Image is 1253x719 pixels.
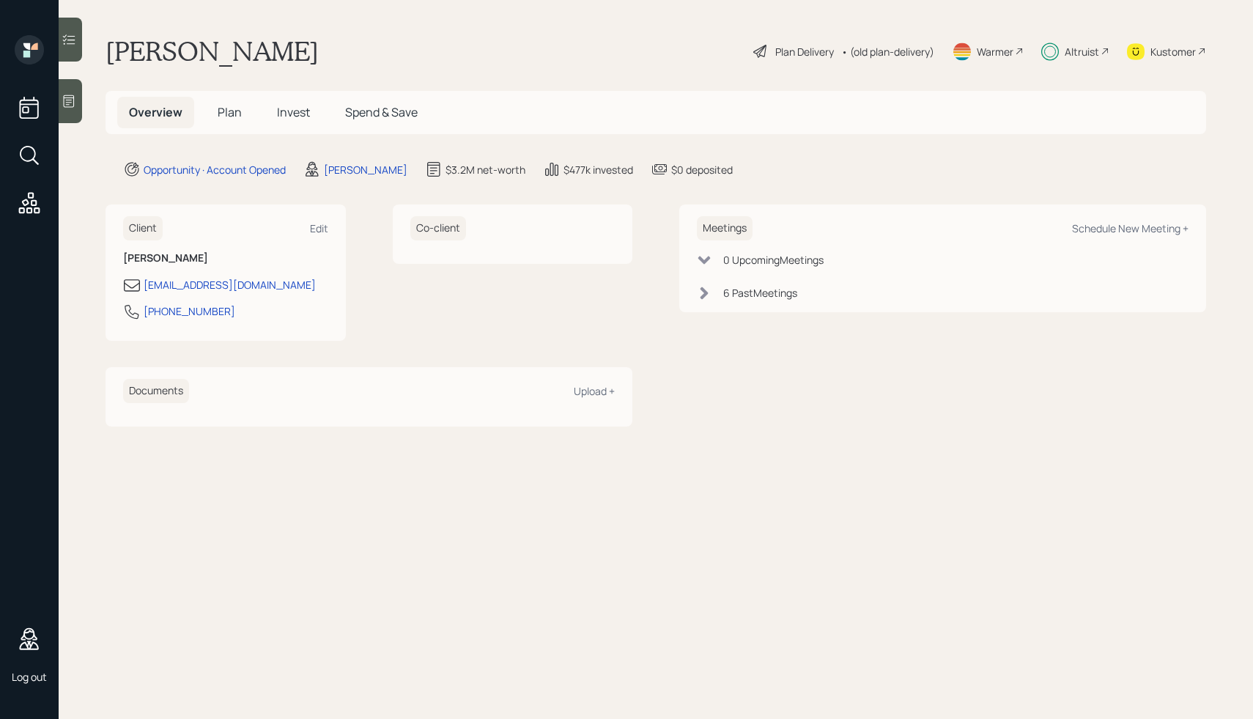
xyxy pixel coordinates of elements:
[123,252,328,265] h6: [PERSON_NAME]
[671,162,733,177] div: $0 deposited
[723,285,797,300] div: 6 Past Meeting s
[563,162,633,177] div: $477k invested
[977,44,1013,59] div: Warmer
[723,252,824,268] div: 0 Upcoming Meeting s
[345,104,418,120] span: Spend & Save
[12,670,47,684] div: Log out
[841,44,934,59] div: • (old plan-delivery)
[106,35,319,67] h1: [PERSON_NAME]
[129,104,182,120] span: Overview
[574,384,615,398] div: Upload +
[1150,44,1196,59] div: Kustomer
[218,104,242,120] span: Plan
[1065,44,1099,59] div: Altruist
[277,104,310,120] span: Invest
[324,162,407,177] div: [PERSON_NAME]
[123,379,189,403] h6: Documents
[775,44,834,59] div: Plan Delivery
[123,216,163,240] h6: Client
[144,277,316,292] div: [EMAIL_ADDRESS][DOMAIN_NAME]
[1072,221,1189,235] div: Schedule New Meeting +
[144,303,235,319] div: [PHONE_NUMBER]
[446,162,525,177] div: $3.2M net-worth
[697,216,753,240] h6: Meetings
[310,221,328,235] div: Edit
[144,162,286,177] div: Opportunity · Account Opened
[410,216,466,240] h6: Co-client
